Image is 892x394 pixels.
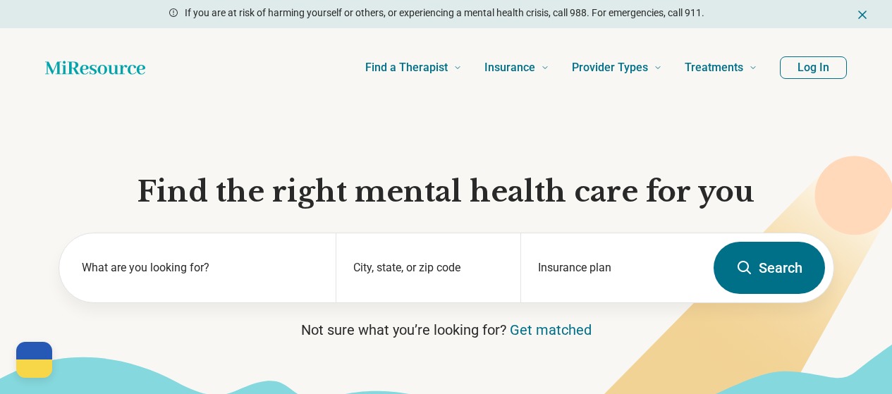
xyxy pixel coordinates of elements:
[82,259,319,276] label: What are you looking for?
[59,320,834,340] p: Not sure what you’re looking for?
[484,39,549,96] a: Insurance
[510,321,592,338] a: Get matched
[714,242,825,294] button: Search
[185,6,704,20] p: If you are at risk of harming yourself or others, or experiencing a mental health crisis, call 98...
[685,39,757,96] a: Treatments
[685,58,743,78] span: Treatments
[45,54,145,82] a: Home page
[855,6,869,23] button: Dismiss
[572,58,648,78] span: Provider Types
[59,173,834,210] h1: Find the right mental health care for you
[484,58,535,78] span: Insurance
[365,58,448,78] span: Find a Therapist
[572,39,662,96] a: Provider Types
[780,56,847,79] button: Log In
[365,39,462,96] a: Find a Therapist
